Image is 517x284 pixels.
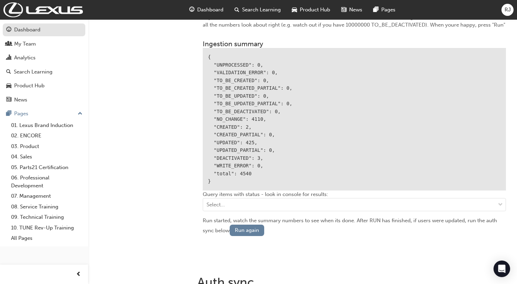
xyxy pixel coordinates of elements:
[8,223,85,233] a: 10. TUNE Rev-Up Training
[8,191,85,202] a: 07. Management
[234,6,239,14] span: search-icon
[203,190,506,217] div: Query items with status - look in console for results:
[14,54,36,62] div: Analytics
[6,27,11,33] span: guage-icon
[501,4,514,16] button: RJ
[203,48,506,190] div: { "UNPROCESSED": 0, "VALIDATION_ERROR": 0, "TO_BE_CREATED": 0, "TO_BE_CREATED_PARTIAL": 0, "TO_BE...
[78,109,83,118] span: up-icon
[8,141,85,152] a: 03. Product
[8,202,85,212] a: 08. Service Training
[189,6,194,14] span: guage-icon
[14,68,52,76] div: Search Learning
[341,6,346,14] span: news-icon
[230,225,264,236] button: Run again
[505,6,511,14] span: RJ
[6,83,11,89] span: car-icon
[292,6,297,14] span: car-icon
[3,2,83,17] img: Trak
[8,212,85,223] a: 09. Technical Training
[3,51,85,64] a: Analytics
[203,40,506,48] h3: Ingestion summary
[8,162,85,173] a: 05. Parts21 Certification
[6,41,11,47] span: people-icon
[184,3,229,17] a: guage-iconDashboard
[498,200,503,209] span: down-icon
[3,107,85,120] button: Pages
[3,94,85,106] a: News
[8,120,85,131] a: 01. Lexus Brand Induction
[3,79,85,92] a: Product Hub
[3,66,85,78] a: Search Learning
[229,3,286,17] a: search-iconSearch Learning
[6,111,11,117] span: pages-icon
[8,233,85,244] a: All Pages
[203,217,506,236] div: Run started, watch the summary numbers to see when its done. After RUN has finished, if users wer...
[207,201,225,209] div: Select...
[14,82,45,90] div: Product Hub
[3,38,85,50] a: My Team
[14,110,28,118] div: Pages
[349,6,362,14] span: News
[3,23,85,36] a: Dashboard
[336,3,368,17] a: news-iconNews
[8,151,85,162] a: 04. Sales
[494,261,510,277] div: Open Intercom Messenger
[381,6,395,14] span: Pages
[14,40,36,48] div: My Team
[6,69,11,75] span: search-icon
[286,3,336,17] a: car-iconProduct Hub
[8,130,85,141] a: 02. ENCORE
[197,6,223,14] span: Dashboard
[76,270,81,279] span: prev-icon
[6,97,11,103] span: news-icon
[373,6,379,14] span: pages-icon
[300,6,330,14] span: Product Hub
[368,3,401,17] a: pages-iconPages
[3,22,85,107] button: DashboardMy TeamAnalyticsSearch LearningProduct HubNews
[8,173,85,191] a: 06. Professional Development
[14,26,40,34] div: Dashboard
[14,96,27,104] div: News
[242,6,281,14] span: Search Learning
[6,55,11,61] span: chart-icon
